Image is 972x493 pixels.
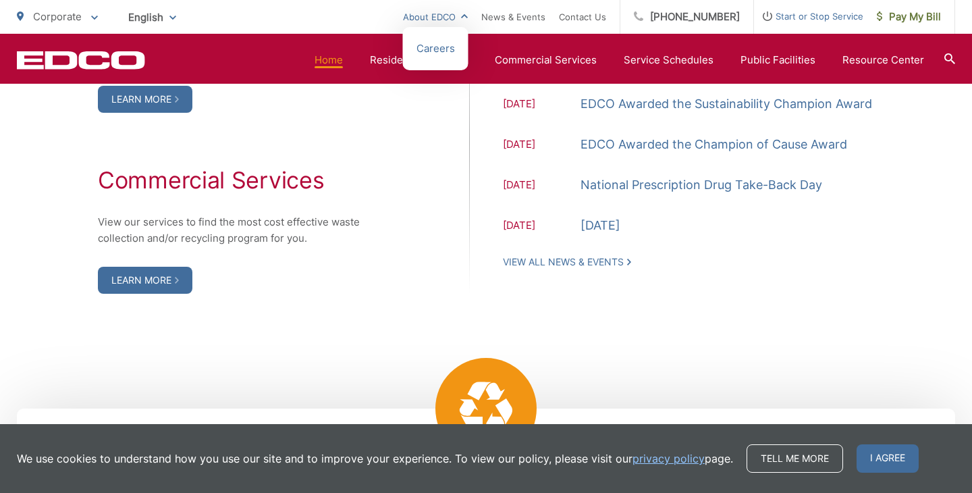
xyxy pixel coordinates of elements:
span: I agree [857,444,919,473]
span: [DATE] [503,96,580,114]
p: We use cookies to understand how you use our site and to improve your experience. To view our pol... [17,450,733,467]
a: EDCO Awarded the Sustainability Champion Award [580,94,872,114]
a: Service Schedules [624,52,713,68]
span: [DATE] [503,136,580,155]
a: EDCO Awarded the Champion of Cause Award [580,134,847,155]
span: [DATE] [503,177,580,195]
span: Pay My Bill [877,9,941,25]
a: Residential Services [370,52,468,68]
a: EDCD logo. Return to the homepage. [17,51,145,70]
a: privacy policy [632,450,705,467]
a: Learn More [98,267,192,294]
a: Resource Center [842,52,924,68]
span: [DATE] [503,217,580,236]
a: Home [315,52,343,68]
a: [DATE] [580,215,620,236]
p: View our services to find the most cost effective waste collection and/or recycling program for you. [98,214,388,246]
h2: Commercial Services [98,167,388,194]
a: News & Events [481,9,545,25]
span: English [118,5,186,29]
a: View All News & Events [503,256,631,268]
a: About EDCO [403,9,468,25]
a: Learn More [98,86,192,113]
a: Contact Us [559,9,606,25]
a: Commercial Services [495,52,597,68]
span: Corporate [33,10,82,23]
a: Public Facilities [740,52,815,68]
a: National Prescription Drug Take-Back Day [580,175,822,195]
a: Careers [416,41,455,57]
a: Tell me more [747,444,843,473]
